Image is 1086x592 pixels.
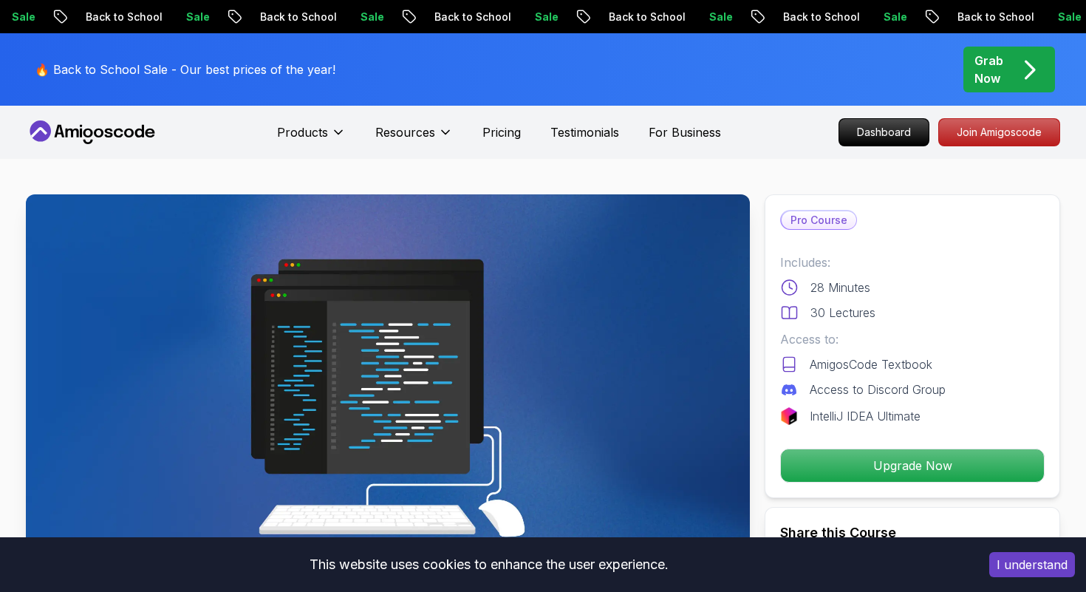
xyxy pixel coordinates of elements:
[696,10,743,24] p: Sale
[173,10,220,24] p: Sale
[72,10,173,24] p: Back to School
[522,10,569,24] p: Sale
[810,381,946,398] p: Access to Discord Group
[810,407,921,425] p: IntelliJ IDEA Ultimate
[781,449,1044,482] p: Upgrade Now
[770,10,870,24] p: Back to School
[839,119,929,146] p: Dashboard
[780,523,1045,543] h2: Share this Course
[482,123,521,141] a: Pricing
[870,10,918,24] p: Sale
[375,123,435,141] p: Resources
[782,211,856,229] p: Pro Course
[595,10,696,24] p: Back to School
[989,552,1075,577] button: Accept cookies
[780,330,1045,348] p: Access to:
[944,10,1045,24] p: Back to School
[938,118,1060,146] a: Join Amigoscode
[550,123,619,141] a: Testimonials
[810,304,875,321] p: 30 Lectures
[277,123,346,153] button: Products
[780,254,1045,271] p: Includes:
[375,123,453,153] button: Resources
[974,52,1003,87] p: Grab Now
[839,118,929,146] a: Dashboard
[35,61,335,78] p: 🔥 Back to School Sale - Our best prices of the year!
[347,10,395,24] p: Sale
[810,279,870,296] p: 28 Minutes
[277,123,328,141] p: Products
[11,548,967,581] div: This website uses cookies to enhance the user experience.
[939,119,1059,146] p: Join Amigoscode
[649,123,721,141] a: For Business
[421,10,522,24] p: Back to School
[780,449,1045,483] button: Upgrade Now
[780,407,798,425] img: jetbrains logo
[810,355,932,373] p: AmigosCode Textbook
[247,10,347,24] p: Back to School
